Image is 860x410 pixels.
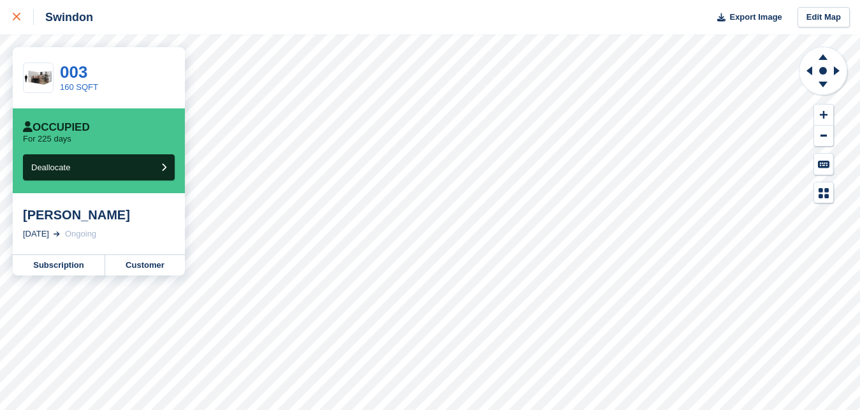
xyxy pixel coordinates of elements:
div: Occupied [23,121,90,134]
button: Zoom Out [814,126,833,147]
a: Customer [105,255,185,275]
span: Export Image [729,11,782,24]
a: Edit Map [798,7,850,28]
div: [PERSON_NAME] [23,207,175,223]
button: Export Image [710,7,782,28]
div: Ongoing [65,228,96,240]
a: Subscription [13,255,105,275]
button: Deallocate [23,154,175,180]
div: Swindon [34,10,93,25]
button: Zoom In [814,105,833,126]
a: 003 [60,62,87,82]
button: Map Legend [814,182,833,203]
img: 150-sqft-unit.jpg [24,67,53,89]
div: [DATE] [23,228,49,240]
a: 160 SQFT [60,82,98,92]
img: arrow-right-light-icn-cde0832a797a2874e46488d9cf13f60e5c3a73dbe684e267c42b8395dfbc2abf.svg [54,231,60,237]
p: For 225 days [23,134,71,144]
button: Keyboard Shortcuts [814,154,833,175]
span: Deallocate [31,163,70,172]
